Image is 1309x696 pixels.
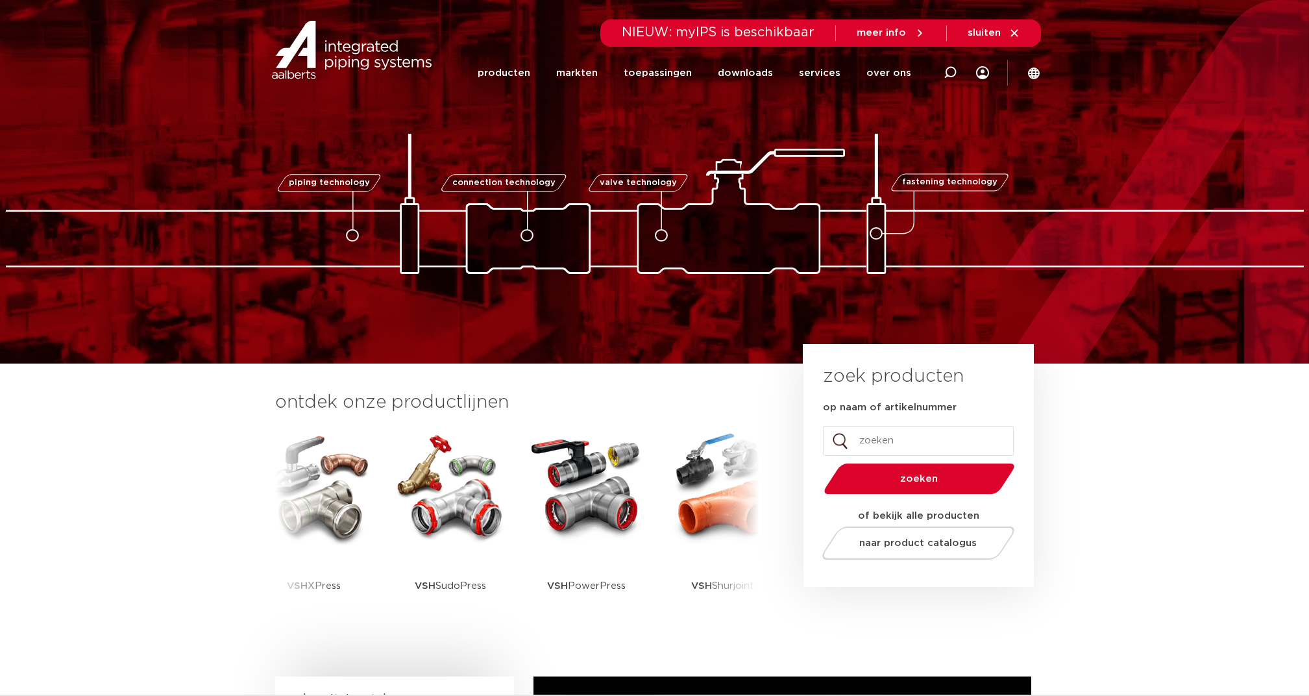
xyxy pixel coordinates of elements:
label: op naam of artikelnummer [823,401,957,414]
a: markten [556,47,598,99]
span: valve technology [600,179,677,187]
p: XPress [287,545,341,627]
strong: VSH [287,581,308,591]
a: downloads [718,47,773,99]
strong: VSH [547,581,568,591]
strong: VSH [415,581,435,591]
nav: Menu [478,47,911,99]
a: VSHPowerPress [528,429,645,627]
span: naar product catalogus [859,538,977,548]
a: VSHSudoPress [392,429,509,627]
p: SudoPress [415,545,486,627]
a: sluiten [968,27,1020,39]
a: naar product catalogus [818,527,1018,560]
span: zoeken [857,474,981,484]
span: meer info [857,28,906,38]
input: zoeken [823,426,1014,456]
a: toepassingen [624,47,692,99]
a: meer info [857,27,925,39]
strong: VSH [691,581,712,591]
p: Shurjoint [691,545,754,627]
span: fastening technology [902,179,997,187]
h3: ontdek onze productlijnen [275,390,759,416]
a: producten [478,47,530,99]
h3: zoek producten [823,364,964,390]
span: piping technology [289,179,370,187]
a: over ons [866,47,911,99]
a: VSHShurjoint [665,429,781,627]
a: VSHXPress [256,429,373,627]
a: services [799,47,840,99]
button: zoeken [818,462,1020,495]
span: NIEUW: myIPS is beschikbaar [622,26,814,39]
strong: of bekijk alle producten [858,511,979,521]
span: sluiten [968,28,1001,38]
div: my IPS [976,47,989,99]
p: PowerPress [547,545,626,627]
span: connection technology [452,179,555,187]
